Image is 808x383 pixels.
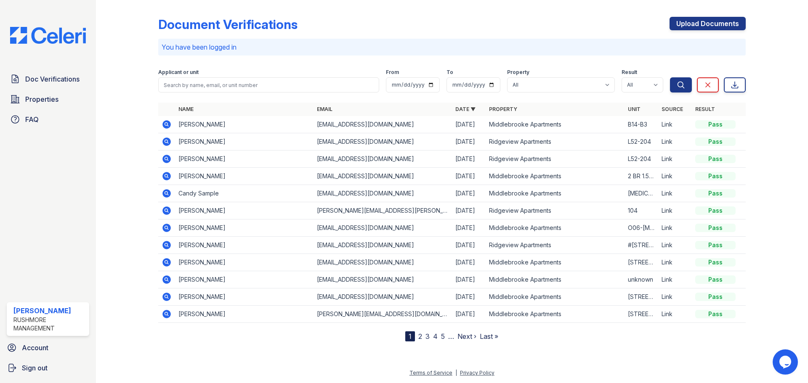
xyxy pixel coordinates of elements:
td: O06-[MEDICAL_DATA]-M [625,219,658,237]
td: B14-B3 [625,116,658,133]
td: L52-204 [625,133,658,151]
a: Email [317,106,332,112]
td: [PERSON_NAME] [175,219,314,237]
td: Link [658,151,692,168]
td: [STREET_ADDRESS] [625,288,658,306]
td: [EMAIL_ADDRESS][DOMAIN_NAME] [314,116,452,133]
label: From [386,69,399,76]
td: [PERSON_NAME] [175,116,314,133]
td: Middlebrooke Apartments [486,271,624,288]
div: Pass [695,310,736,318]
td: unknown [625,271,658,288]
td: [PERSON_NAME] [175,237,314,254]
div: Pass [695,206,736,215]
td: Link [658,116,692,133]
a: Name [178,106,194,112]
a: Date ▼ [455,106,476,112]
label: Property [507,69,529,76]
img: CE_Logo_Blue-a8612792a0a2168367f1c8372b55b34899dd931a85d93a1a3d3e32e68fde9ad4.png [3,27,93,44]
td: Link [658,185,692,202]
div: Pass [695,224,736,232]
div: Pass [695,241,736,249]
td: 104 [625,202,658,219]
div: Pass [695,137,736,146]
a: Sign out [3,359,93,376]
td: [PERSON_NAME] [175,151,314,168]
td: Middlebrooke Apartments [486,288,624,306]
label: Result [622,69,637,76]
td: Ridgeview Apartments [486,202,624,219]
span: Properties [25,94,58,104]
a: Properties [7,91,89,108]
td: Ridgeview Apartments [486,151,624,168]
td: [DATE] [452,306,486,323]
td: [EMAIL_ADDRESS][DOMAIN_NAME] [314,254,452,271]
td: [DATE] [452,116,486,133]
td: [STREET_ADDRESS][PERSON_NAME] [625,254,658,271]
a: Upload Documents [670,17,746,30]
span: … [448,331,454,341]
td: [EMAIL_ADDRESS][DOMAIN_NAME] [314,151,452,168]
a: Doc Verifications [7,71,89,87]
div: Pass [695,155,736,163]
a: FAQ [7,111,89,128]
a: Terms of Service [409,370,452,376]
td: [DATE] [452,168,486,185]
td: [PERSON_NAME] [175,288,314,306]
input: Search by name, email, or unit number [158,77,379,92]
td: Link [658,202,692,219]
td: [MEDICAL_DATA] [625,185,658,202]
a: Last » [480,332,498,341]
td: Link [658,306,692,323]
label: To [447,69,453,76]
td: [EMAIL_ADDRESS][DOMAIN_NAME] [314,288,452,306]
a: Privacy Policy [460,370,494,376]
div: Pass [695,120,736,129]
a: Source [662,106,683,112]
div: Pass [695,293,736,301]
td: Candy Sample [175,185,314,202]
div: Pass [695,172,736,180]
td: [PERSON_NAME][EMAIL_ADDRESS][PERSON_NAME][DOMAIN_NAME] [314,202,452,219]
td: [PERSON_NAME] [175,202,314,219]
td: Middlebrooke Apartments [486,306,624,323]
td: [DATE] [452,271,486,288]
td: [DATE] [452,219,486,237]
td: 2 BR 1.5 BATH [625,168,658,185]
div: Rushmore Management [13,316,86,333]
td: Middlebrooke Apartments [486,254,624,271]
td: L52-204 [625,151,658,168]
td: [EMAIL_ADDRESS][DOMAIN_NAME] [314,168,452,185]
td: [EMAIL_ADDRESS][DOMAIN_NAME] [314,237,452,254]
a: Unit [628,106,641,112]
div: Pass [695,189,736,198]
iframe: chat widget [773,349,800,375]
td: [DATE] [452,151,486,168]
td: [STREET_ADDRESS] [625,306,658,323]
td: [EMAIL_ADDRESS][DOMAIN_NAME] [314,271,452,288]
div: [PERSON_NAME] [13,306,86,316]
a: Account [3,339,93,356]
td: Middlebrooke Apartments [486,219,624,237]
td: [DATE] [452,288,486,306]
td: [EMAIL_ADDRESS][DOMAIN_NAME] [314,133,452,151]
a: Next › [457,332,476,341]
td: [PERSON_NAME] [175,306,314,323]
td: Link [658,133,692,151]
td: [EMAIL_ADDRESS][DOMAIN_NAME] [314,185,452,202]
span: Account [22,343,48,353]
div: 1 [405,331,415,341]
div: Pass [695,275,736,284]
td: [PERSON_NAME] [175,271,314,288]
td: Middlebrooke Apartments [486,116,624,133]
td: [DATE] [452,254,486,271]
a: Property [489,106,517,112]
td: Link [658,237,692,254]
td: #[STREET_ADDRESS] [625,237,658,254]
a: 5 [441,332,445,341]
td: [DATE] [452,133,486,151]
td: [DATE] [452,202,486,219]
span: Sign out [22,363,48,373]
span: FAQ [25,114,39,124]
